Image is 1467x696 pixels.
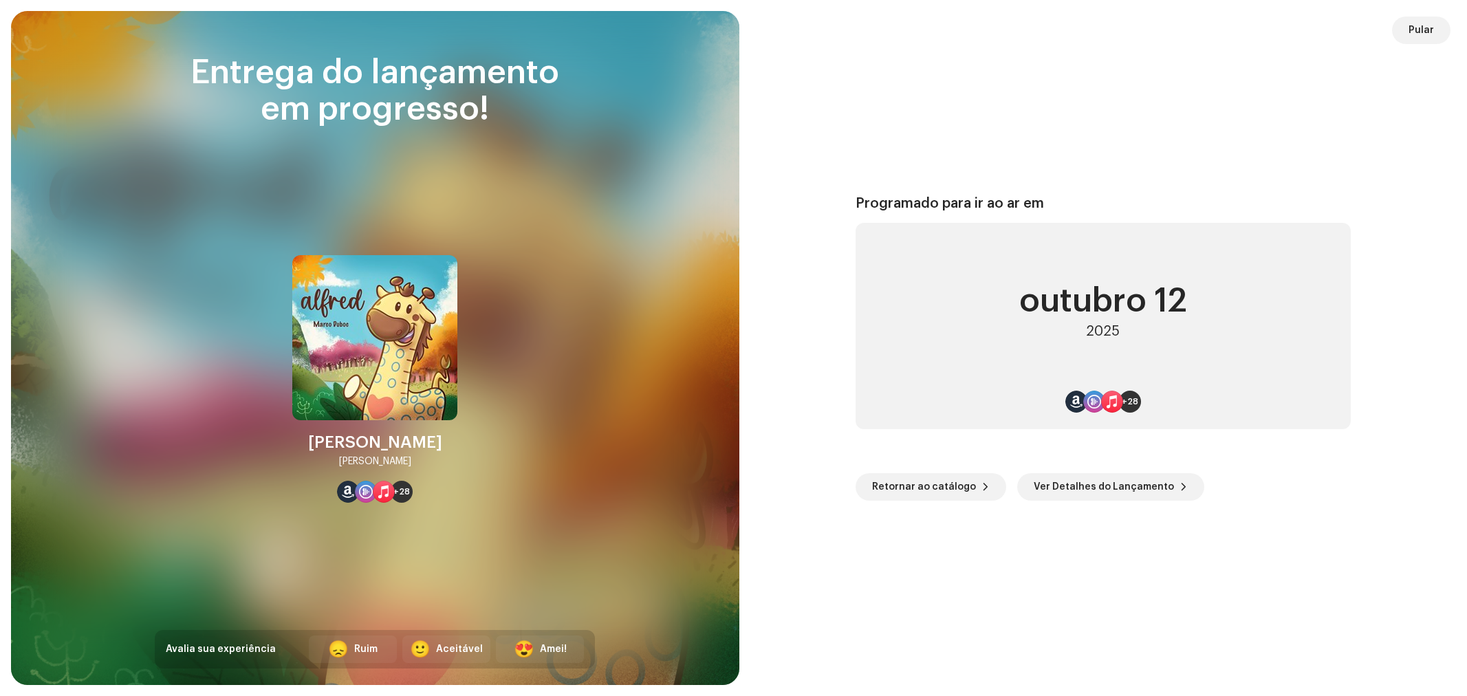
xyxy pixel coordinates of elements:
span: Ver Detalhes do Lançamento [1034,473,1174,501]
div: Programado para ir ao ar em [856,195,1351,212]
div: Ruim [354,642,378,657]
div: 😍 [514,641,534,657]
span: Avalia sua experiência [166,644,276,654]
div: [PERSON_NAME] [308,431,442,453]
button: Ver Detalhes do Lançamento [1017,473,1204,501]
div: Aceitável [436,642,483,657]
span: Pular [1409,17,1434,44]
span: +28 [393,486,410,497]
span: +28 [1122,396,1138,407]
div: Amei! [540,642,567,657]
img: 84167102-6d19-48dd-bb74-610b9ce92626 [292,255,457,420]
div: outubro 12 [1019,285,1187,318]
div: 😞 [328,641,349,657]
button: Pular [1392,17,1450,44]
div: Entrega do lançamento em progresso! [155,55,595,128]
div: 2025 [1086,323,1120,340]
div: 🙂 [410,641,431,657]
div: [PERSON_NAME] [339,453,411,470]
span: Retornar ao catálogo [872,473,976,501]
button: Retornar ao catálogo [856,473,1006,501]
